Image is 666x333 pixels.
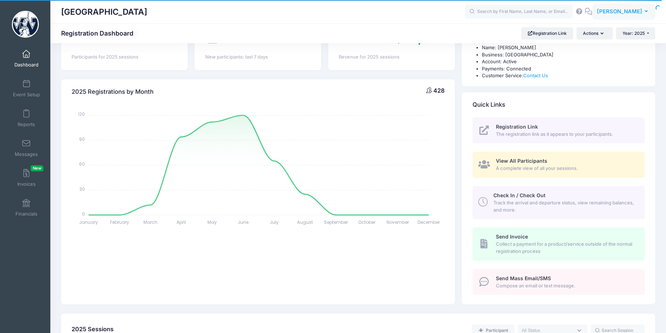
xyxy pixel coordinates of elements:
[473,117,645,144] a: Registration Link The registration link as it appears to your participants.
[12,11,39,38] img: Westminster College
[208,219,217,225] tspan: May
[616,27,655,40] button: Year: 2025
[13,92,40,98] span: Event Setup
[339,54,444,61] div: Revenue for 2025 sessions
[473,94,505,115] h4: Quick Links
[177,219,186,225] tspan: April
[61,29,140,37] h1: Registration Dashboard
[496,124,538,130] span: Registration Link
[482,51,645,59] li: Business: [GEOGRAPHIC_DATA]
[9,106,44,131] a: Reports
[496,131,637,138] span: The registration link as it appears to your participants.
[324,219,348,225] tspan: September
[597,8,642,15] span: [PERSON_NAME]
[473,186,645,219] a: Check In / Check Out Track the arrival and departure status, view remaining balances, and more.
[523,73,548,78] a: Contact Us
[359,219,376,225] tspan: October
[482,72,645,79] li: Customer Service:
[387,219,410,225] tspan: November
[79,161,85,167] tspan: 60
[482,65,645,73] li: Payments: Connected
[496,241,637,255] span: Collect a payment for a product/service outside of the normal registration process
[143,219,158,225] tspan: March
[79,136,85,142] tspan: 90
[79,219,98,225] tspan: January
[9,165,44,190] a: InvoicesNew
[110,219,129,225] tspan: February
[82,211,85,217] tspan: 0
[9,76,44,101] a: Event Setup
[15,211,37,217] span: Financials
[473,227,645,260] a: Send Invoice Collect a payment for a product/service outside of the normal registration process
[433,87,444,94] span: 428
[15,151,38,157] span: Messages
[80,186,85,192] tspan: 30
[17,181,36,187] span: Invoices
[473,269,645,295] a: Send Mass Email/SMS Compose an email or text message.
[576,27,612,40] button: Actions
[9,135,44,161] a: Messages
[496,233,528,240] span: Send Invoice
[9,195,44,220] a: Financials
[493,199,637,213] span: Track the arrival and departure status, view remaining balances, and more.
[465,5,573,19] input: Search by First Name, Last Name, or Email...
[205,54,311,61] div: New participants: last 7 days
[72,82,154,102] h4: 2025 Registrations by Month
[72,325,114,333] span: 2025 Sessions
[482,44,645,51] li: Name: [PERSON_NAME]
[14,62,38,68] span: Dashboard
[297,219,313,225] tspan: August
[496,275,551,281] span: Send Mass Email/SMS
[496,165,637,172] span: A complete view of all your sessions.
[496,158,547,164] span: View All Participants
[521,27,573,40] a: Registration Link
[238,219,249,225] tspan: June
[592,4,655,20] button: [PERSON_NAME]
[622,31,645,36] span: Year: 2025
[31,165,44,171] span: New
[61,4,147,20] h1: [GEOGRAPHIC_DATA]
[496,282,637,290] span: Compose an email or text message.
[78,111,85,117] tspan: 120
[270,219,279,225] tspan: July
[418,219,441,225] tspan: December
[18,121,35,128] span: Reports
[9,46,44,71] a: Dashboard
[482,58,645,65] li: Account: Active
[473,152,645,178] a: View All Participants A complete view of all your sessions.
[72,54,177,61] div: Participants for 2025 sessions
[493,192,546,198] span: Check In / Check Out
